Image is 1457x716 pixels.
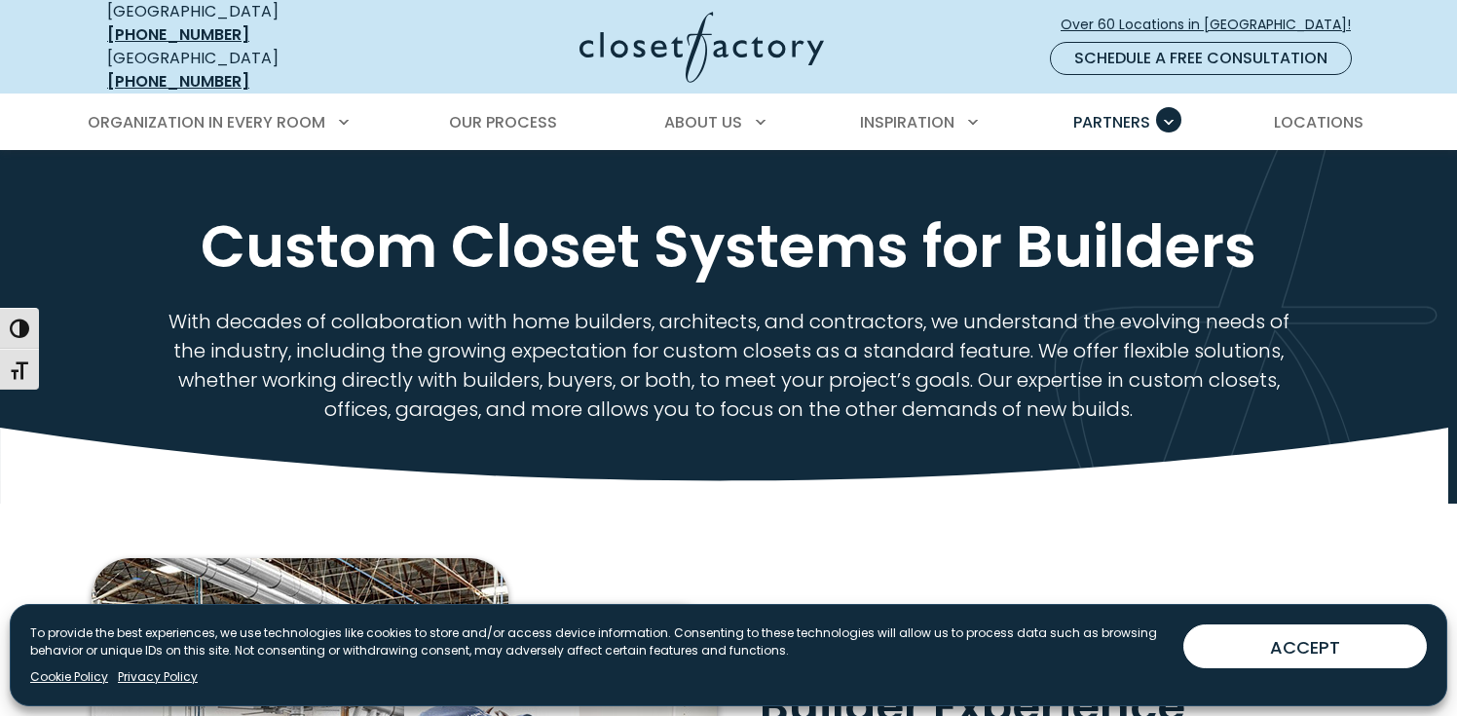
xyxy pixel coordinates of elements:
[107,70,249,93] a: [PHONE_NUMBER]
[664,111,742,133] span: About Us
[1061,15,1366,35] span: Over 60 Locations in [GEOGRAPHIC_DATA]!
[118,668,198,686] a: Privacy Policy
[449,111,557,133] span: Our Process
[1274,111,1364,133] span: Locations
[157,307,1301,424] p: With decades of collaboration with home builders, architects, and contractors, we understand the ...
[30,624,1168,659] p: To provide the best experiences, we use technologies like cookies to store and/or access device i...
[107,23,249,46] a: [PHONE_NUMBER]
[1183,624,1427,668] button: ACCEPT
[579,12,824,83] img: Closet Factory Logo
[1050,42,1352,75] a: Schedule a Free Consultation
[1073,111,1150,133] span: Partners
[860,111,954,133] span: Inspiration
[74,95,1383,150] nav: Primary Menu
[1060,8,1367,42] a: Over 60 Locations in [GEOGRAPHIC_DATA]!
[107,47,390,94] div: [GEOGRAPHIC_DATA]
[88,111,325,133] span: Organization in Every Room
[30,668,108,686] a: Cookie Policy
[103,209,1354,283] h1: Custom Closet Systems for Builders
